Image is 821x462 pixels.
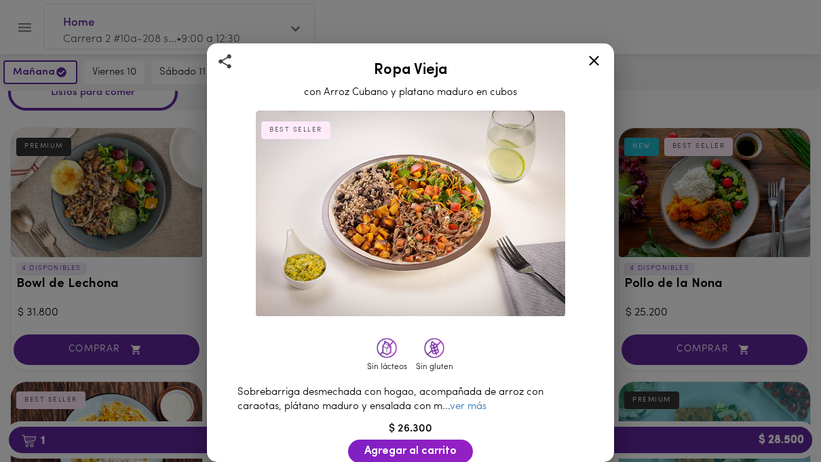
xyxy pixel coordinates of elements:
[304,88,517,98] span: con Arroz Cubano y platano maduro en cubos
[237,387,543,412] span: Sobrebarriga desmechada con hogao, acompañada de arroz con caraotas, plátano maduro y ensalada co...
[256,111,565,317] img: Ropa Vieja
[424,338,444,358] img: glutenfree.png
[224,421,597,437] div: $ 26.300
[261,121,330,139] div: BEST SELLER
[450,402,486,412] a: ver más
[377,338,397,358] img: dairyfree.png
[742,383,807,448] iframe: Messagebird Livechat Widget
[414,362,455,373] div: Sin gluten
[224,62,597,79] h2: Ropa Vieja
[364,445,457,458] span: Agregar al carrito
[366,362,407,373] div: Sin lácteos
